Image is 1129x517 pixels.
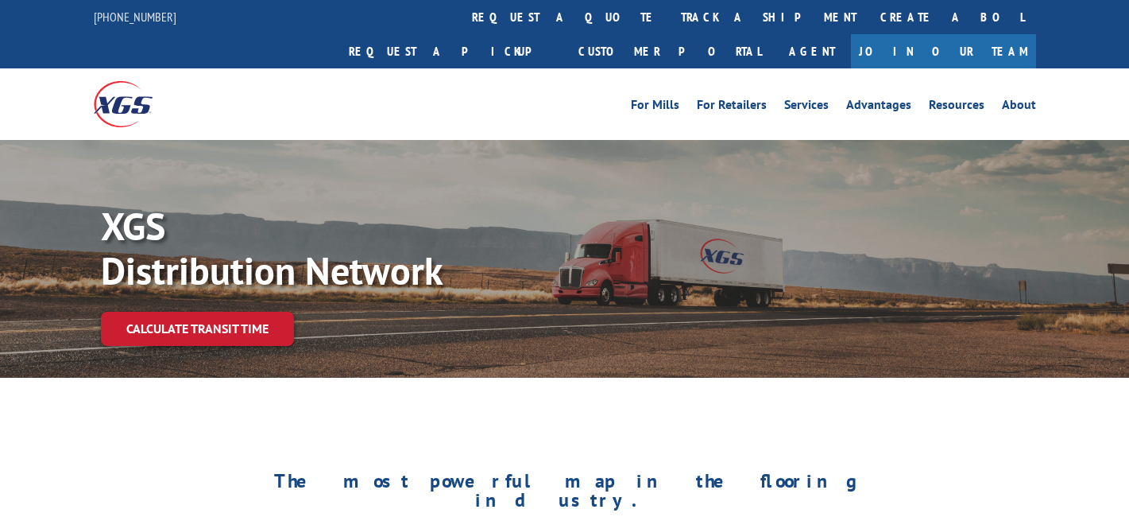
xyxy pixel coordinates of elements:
[337,34,566,68] a: Request a pickup
[846,99,911,116] a: Advantages
[773,34,851,68] a: Agent
[101,312,294,346] a: Calculate transit time
[566,34,773,68] a: Customer Portal
[697,99,767,116] a: For Retailers
[784,99,829,116] a: Services
[1002,99,1036,116] a: About
[929,99,984,116] a: Resources
[94,9,176,25] a: [PHONE_NUMBER]
[101,204,578,293] p: XGS Distribution Network
[851,34,1036,68] a: Join Our Team
[631,99,679,116] a: For Mills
